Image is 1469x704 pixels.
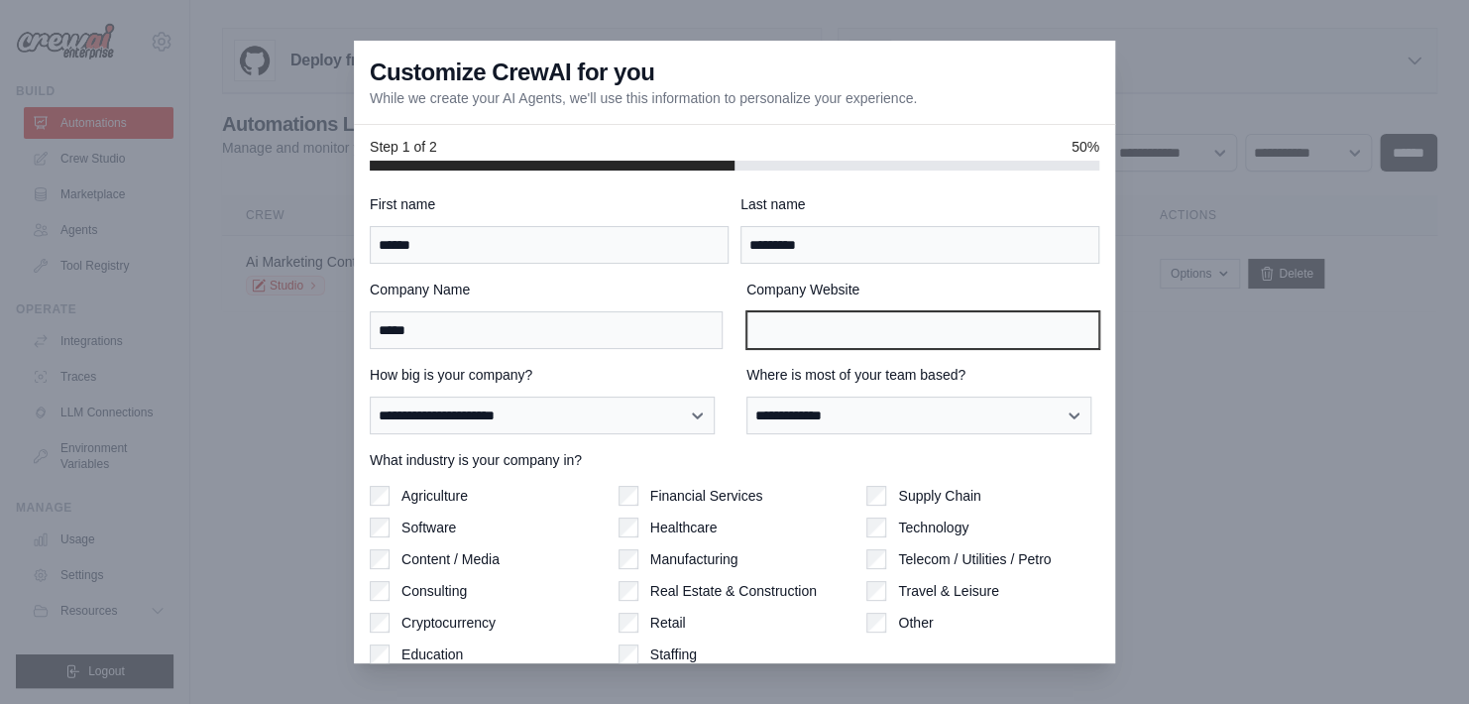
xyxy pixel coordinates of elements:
label: What industry is your company in? [370,450,1099,470]
label: Last name [740,194,1099,214]
label: Where is most of your team based? [746,365,1099,385]
label: Company Name [370,280,723,299]
h3: Customize CrewAI for you [370,57,654,88]
label: Retail [650,613,686,633]
label: Company Website [746,280,1099,299]
label: Education [401,645,463,664]
div: Widget de chat [1370,609,1469,704]
label: Cryptocurrency [401,613,496,633]
label: How big is your company? [370,365,723,385]
label: Consulting [401,581,467,601]
label: Telecom / Utilities / Petro [898,549,1051,569]
label: Healthcare [650,518,718,537]
label: Supply Chain [898,486,980,506]
label: Other [898,613,933,633]
label: Financial Services [650,486,763,506]
label: Manufacturing [650,549,738,569]
label: Travel & Leisure [898,581,998,601]
label: Content / Media [401,549,500,569]
label: First name [370,194,729,214]
iframe: Chat Widget [1370,609,1469,704]
span: Step 1 of 2 [370,137,437,157]
label: Technology [898,518,968,537]
p: While we create your AI Agents, we'll use this information to personalize your experience. [370,88,917,108]
label: Agriculture [401,486,468,506]
label: Staffing [650,645,697,664]
label: Real Estate & Construction [650,581,817,601]
label: Software [401,518,456,537]
span: 50% [1072,137,1099,157]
